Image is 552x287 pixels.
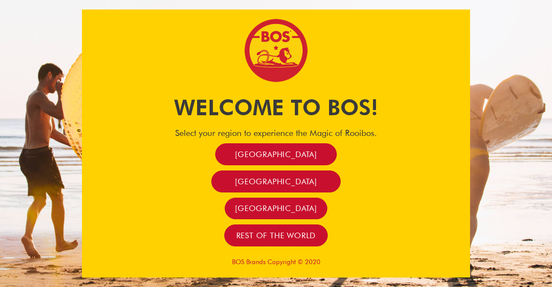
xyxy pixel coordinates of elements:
[225,198,327,220] a: [GEOGRAPHIC_DATA]
[224,224,328,246] a: Rest of the world
[244,18,308,83] img: Bos Brands
[82,258,470,266] p: BOS Brands Copyright © 2020
[235,149,317,159] span: [GEOGRAPHIC_DATA]
[235,177,317,186] span: [GEOGRAPHIC_DATA]
[235,203,317,213] span: [GEOGRAPHIC_DATA]
[82,92,470,123] h1: Welcome to BOS!
[82,128,470,138] h4: Select your region to experience the Magic of Rooibos.
[236,230,316,240] span: Rest of the world
[211,170,341,192] a: [GEOGRAPHIC_DATA]
[215,143,337,165] a: [GEOGRAPHIC_DATA]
